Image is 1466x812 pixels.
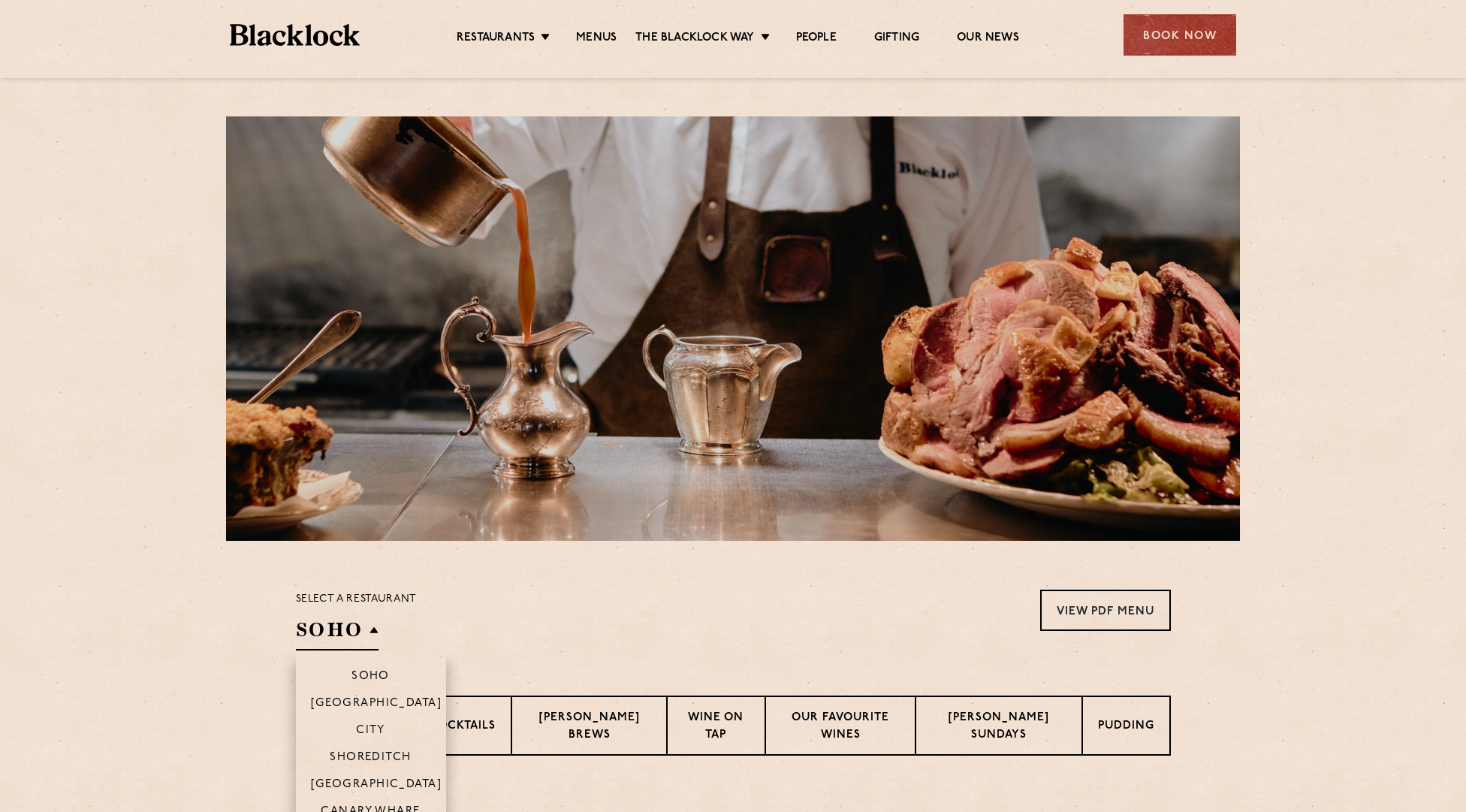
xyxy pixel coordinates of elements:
p: Shoreditch [330,751,412,766]
img: BL_Textured_Logo-footer-cropped.svg [230,24,360,46]
p: Soho [351,670,390,685]
p: Our favourite wines [781,710,900,745]
a: View PDF Menu [1040,590,1171,631]
a: Restaurants [457,31,535,47]
a: The Blacklock Way [635,31,754,47]
p: Pudding [1098,718,1154,737]
a: Our News [957,31,1019,47]
a: Gifting [874,31,919,47]
p: [PERSON_NAME] Brews [527,710,650,745]
a: People [796,31,837,47]
p: [GEOGRAPHIC_DATA] [311,697,442,712]
div: Book Now [1124,14,1236,56]
p: Wine on Tap [683,710,750,745]
p: [PERSON_NAME] Sundays [931,710,1066,745]
p: Cocktails [429,718,496,737]
p: [GEOGRAPHIC_DATA] [311,778,442,793]
p: Select a restaurant [296,590,417,609]
p: City [356,724,385,739]
h2: SOHO [296,617,379,651]
a: Menus [576,31,617,47]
